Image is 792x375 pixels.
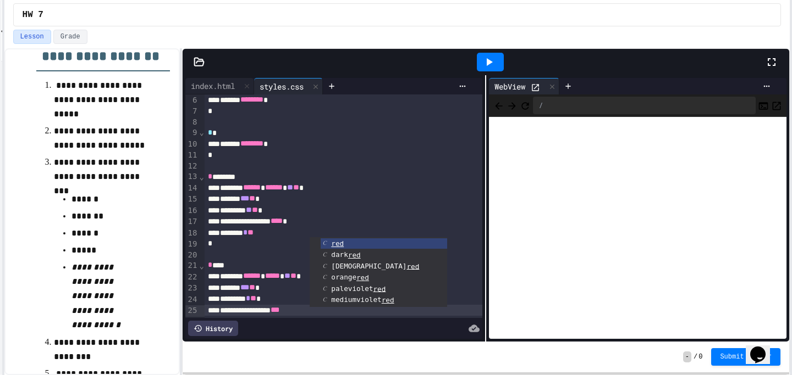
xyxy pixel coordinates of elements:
[185,171,199,182] div: 13
[185,228,199,239] div: 18
[711,348,780,366] button: Submit Answer
[331,262,419,270] span: [DEMOGRAPHIC_DATA]
[199,128,204,137] span: Fold line
[382,296,394,304] span: red
[185,183,199,194] div: 14
[694,352,697,361] span: /
[489,117,787,339] iframe: Web Preview
[185,216,199,227] div: 17
[185,272,199,283] div: 22
[331,295,394,304] span: mediumviolet
[199,172,204,181] span: Fold line
[683,351,691,362] span: -
[185,294,199,305] div: 24
[53,30,87,44] button: Grade
[310,237,447,307] ul: Completions
[406,262,419,270] span: red
[331,250,360,259] span: dark
[185,127,199,138] div: 9
[758,99,769,112] button: Console
[331,273,369,281] span: orange
[185,106,199,117] div: 7
[493,98,504,112] span: Back
[185,283,199,294] div: 23
[185,139,199,150] div: 10
[489,78,559,94] div: WebView
[185,305,199,316] div: 25
[520,99,531,112] button: Refresh
[489,81,531,92] div: WebView
[348,251,361,259] span: red
[331,284,386,293] span: paleviolet
[507,98,518,112] span: Forward
[185,117,199,128] div: 8
[13,30,51,44] button: Lesson
[373,284,386,293] span: red
[185,161,199,172] div: 12
[185,239,199,250] div: 19
[356,273,369,282] span: red
[254,78,323,94] div: styles.css
[698,352,702,361] span: 0
[185,78,254,94] div: index.html
[185,317,199,328] div: 26
[331,239,344,248] span: red
[185,95,199,106] div: 6
[254,81,309,92] div: styles.css
[185,194,199,205] div: 15
[185,250,199,261] div: 20
[185,80,240,92] div: index.html
[185,260,199,271] div: 21
[746,331,781,364] iframe: chat widget
[188,321,238,336] div: History
[185,205,199,216] div: 16
[720,352,772,361] span: Submit Answer
[23,8,43,21] span: HW 7
[185,150,199,161] div: 11
[533,97,756,114] div: /
[199,261,204,270] span: Fold line
[771,99,782,112] button: Open in new tab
